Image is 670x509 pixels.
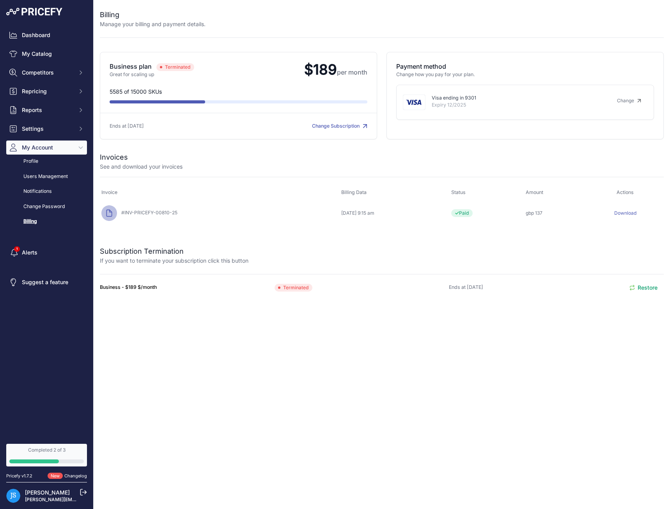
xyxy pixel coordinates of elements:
[617,189,634,195] span: Actions
[312,123,367,129] a: Change Subscription
[526,210,585,216] div: gbp 137
[118,210,177,215] span: #INV-PRICEFY-00810-25
[451,189,466,195] span: Status
[341,210,448,216] div: [DATE] 9:15 am
[25,489,70,496] a: [PERSON_NAME]
[396,71,654,78] p: Change how you pay for your plan.
[6,122,87,136] button: Settings
[451,209,473,217] span: Paid
[341,189,367,195] span: Billing Data
[614,210,636,216] a: Download
[22,144,73,151] span: My Account
[101,189,117,195] span: Invoice
[6,141,87,155] button: My Account
[6,8,62,16] img: Pricefy Logo
[22,125,73,133] span: Settings
[611,94,647,107] a: Change
[25,497,145,502] a: [PERSON_NAME][EMAIL_ADDRESS][DOMAIN_NAME]
[100,9,206,20] h2: Billing
[6,103,87,117] button: Reports
[396,62,654,71] p: Payment method
[9,447,84,453] div: Completed 2 of 3
[6,170,87,183] a: Users Management
[48,473,63,479] span: New
[275,284,312,292] span: Terminated
[100,163,183,171] p: See and download your invoices
[110,123,239,130] p: Ends at [DATE]
[6,185,87,198] a: Notifications
[526,189,543,195] span: Amount
[6,200,87,214] a: Change Password
[64,473,87,479] a: Changelog
[22,106,73,114] span: Reports
[337,68,367,76] span: per month
[156,63,194,71] span: Terminated
[432,94,604,102] p: Visa ending in 9301
[298,61,367,78] span: $189
[6,155,87,168] a: Profile
[110,71,298,78] p: Great for scaling up
[22,87,73,95] span: Repricing
[6,473,32,479] div: Pricefy v1.7.2
[6,84,87,98] button: Repricing
[6,47,87,61] a: My Catalog
[6,66,87,80] button: Competitors
[624,284,664,292] button: Restore
[6,275,87,289] a: Suggest a feature
[432,101,604,109] p: Expiry 12/2025
[100,257,248,265] p: If you want to terminate your subscription click this button
[6,246,87,260] a: Alerts
[6,444,87,466] a: Completed 2 of 3
[100,152,128,163] h2: Invoices
[100,284,275,291] p: Business - $189 $/month
[110,62,298,71] p: Business plan
[6,28,87,434] nav: Sidebar
[100,246,248,257] h2: Subscription Termination
[22,69,73,77] span: Competitors
[6,28,87,42] a: Dashboard
[110,88,367,96] p: 5585 of 15000 SKUs
[449,284,624,291] p: Ends at [DATE]
[100,20,206,28] p: Manage your billing and payment details.
[6,215,87,228] a: Billing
